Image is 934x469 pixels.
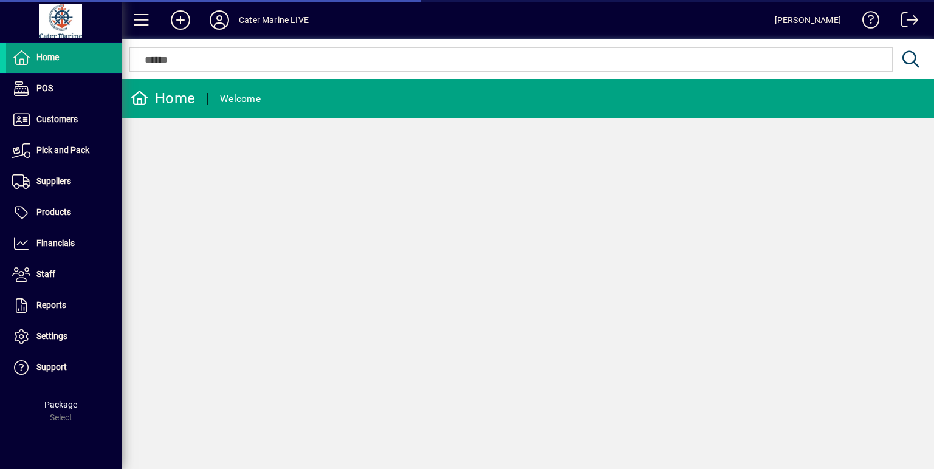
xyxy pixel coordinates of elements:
span: Support [36,362,67,372]
span: Customers [36,114,78,124]
a: Knowledge Base [853,2,880,42]
span: Staff [36,269,55,279]
div: Cater Marine LIVE [239,10,309,30]
a: POS [6,74,122,104]
span: Home [36,52,59,62]
a: Logout [892,2,919,42]
a: Staff [6,259,122,290]
span: Financials [36,238,75,248]
a: Suppliers [6,166,122,197]
a: Settings [6,321,122,352]
span: Suppliers [36,176,71,186]
span: Package [44,400,77,409]
span: Products [36,207,71,217]
button: Profile [200,9,239,31]
span: POS [36,83,53,93]
span: Reports [36,300,66,310]
a: Products [6,197,122,228]
a: Support [6,352,122,383]
div: Home [131,89,195,108]
a: Pick and Pack [6,135,122,166]
a: Reports [6,290,122,321]
span: Pick and Pack [36,145,89,155]
span: Settings [36,331,67,341]
div: Welcome [220,89,261,109]
a: Financials [6,228,122,259]
div: [PERSON_NAME] [775,10,841,30]
a: Customers [6,104,122,135]
button: Add [161,9,200,31]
